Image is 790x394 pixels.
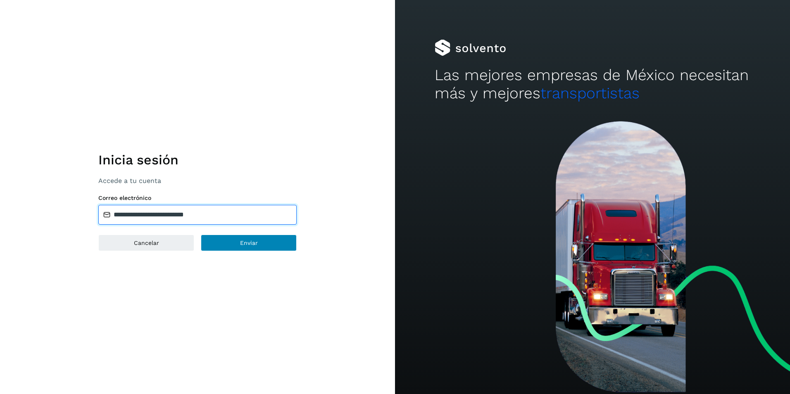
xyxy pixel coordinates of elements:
[98,152,297,168] h1: Inicia sesión
[98,235,194,251] button: Cancelar
[134,240,159,246] span: Cancelar
[201,235,297,251] button: Enviar
[98,195,297,202] label: Correo electrónico
[540,84,640,102] span: transportistas
[240,240,258,246] span: Enviar
[435,66,751,103] h2: Las mejores empresas de México necesitan más y mejores
[98,177,297,185] p: Accede a tu cuenta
